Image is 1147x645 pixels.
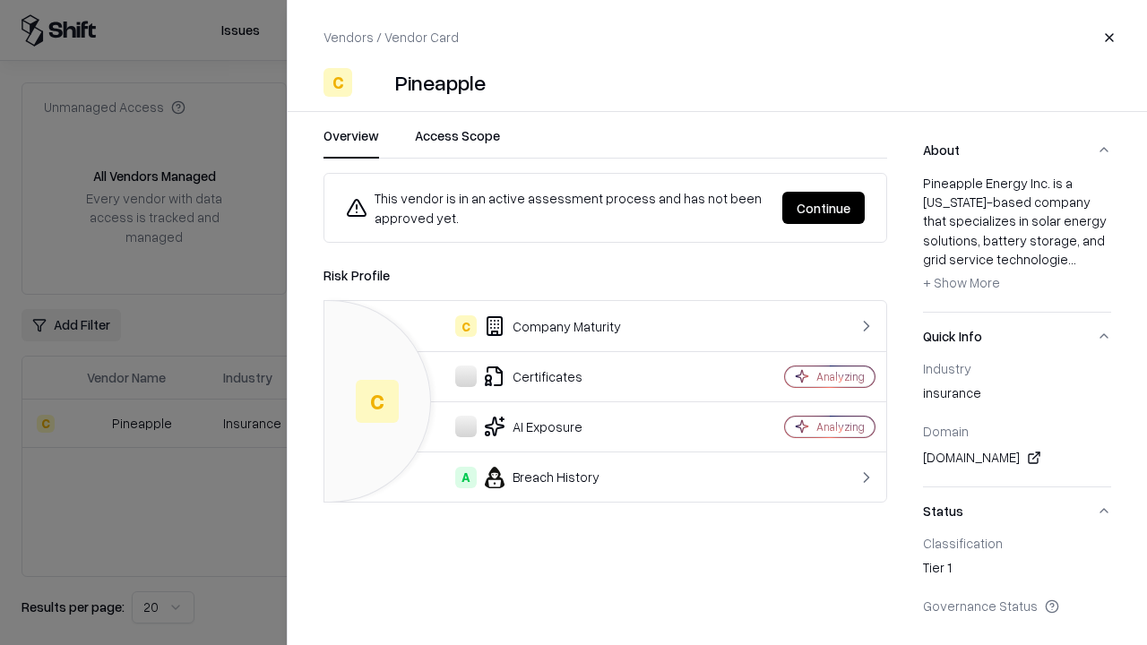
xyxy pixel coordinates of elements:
p: Vendors / Vendor Card [323,28,459,47]
img: Pineapple [359,68,388,97]
div: Company Maturity [339,315,722,337]
div: Domain [923,423,1111,439]
div: Pineapple [395,68,486,97]
div: Breach History [339,467,722,488]
span: ... [1068,251,1076,267]
button: Access Scope [415,126,500,159]
button: About [923,126,1111,174]
div: C [356,380,399,423]
div: insurance [923,383,1111,408]
button: + Show More [923,269,1000,297]
button: Continue [782,192,865,224]
div: Pineapple Energy Inc. is a [US_STATE]-based company that specializes in solar energy solutions, b... [923,174,1111,297]
button: Quick Info [923,313,1111,360]
span: + Show More [923,274,1000,290]
div: About [923,174,1111,312]
div: AI Exposure [339,416,722,437]
div: Risk Profile [323,264,887,286]
div: A [455,467,477,488]
div: This vendor is in an active assessment process and has not been approved yet. [346,188,768,228]
div: Classification [923,535,1111,551]
div: Certificates [339,365,722,387]
div: Tier 1 [923,558,1111,583]
div: Analyzing [816,419,865,434]
button: Status [923,487,1111,535]
div: C [455,315,477,337]
div: C [323,68,352,97]
div: Industry [923,360,1111,376]
div: Governance Status [923,598,1111,614]
div: Analyzing [816,369,865,384]
div: Quick Info [923,360,1111,486]
div: [DOMAIN_NAME] [923,447,1111,469]
button: Overview [323,126,379,159]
